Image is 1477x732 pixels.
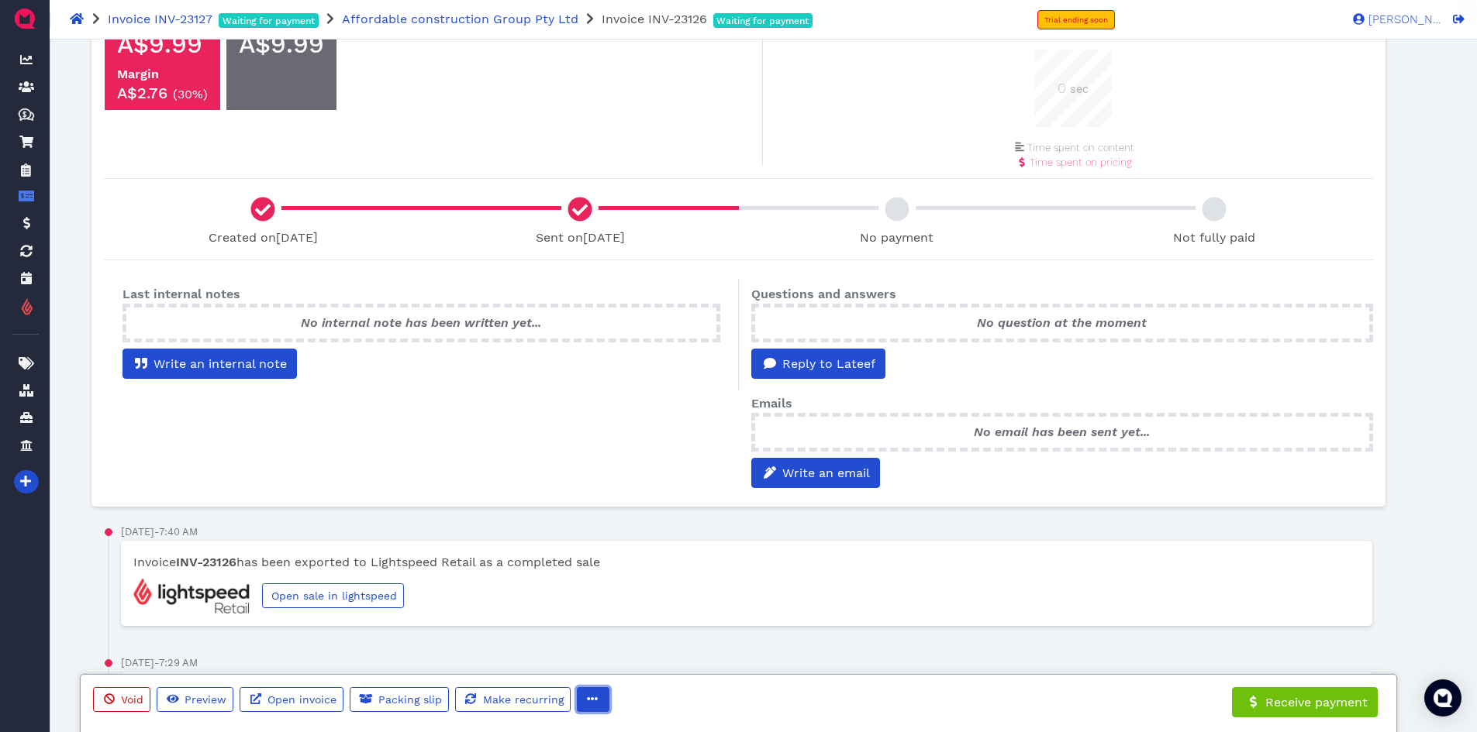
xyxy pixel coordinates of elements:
a: Invoice INV-23127Waiting for payment [108,12,319,26]
button: Receive payment [1232,687,1378,718]
a: Open sale in lightspeed [262,583,404,608]
span: Last internal notes [123,287,240,301]
span: Invoice INV-23126 [602,12,707,26]
span: Time spent on pricing [1030,156,1132,168]
span: Sent on [536,230,625,245]
a: Trial ending soon [1037,10,1115,29]
span: [DATE] [121,657,154,668]
span: Margin [117,67,159,81]
span: Waiting for payment [223,16,315,26]
span: Packing slip [376,693,442,706]
button: Reply to Lateef [751,349,885,379]
span: Void [119,693,143,706]
span: [DATE] [583,230,625,245]
button: Void [93,687,150,712]
span: Preview [182,693,226,706]
span: Invoice has been exported to Lightspeed Retail as a completed sale [133,555,600,569]
button: Write an email [751,458,880,488]
button: Write an internal note [123,349,297,379]
span: Open invoice [265,693,336,706]
span: [PERSON_NAME] [1365,14,1442,26]
span: 30% [178,87,203,101]
span: 7:29 AM [159,657,198,668]
div: - [121,524,198,540]
a: Affordable construction Group Pty Ltd [342,12,578,26]
span: Write an email [780,466,870,480]
span: Reply to Lateef [780,356,875,371]
span: Open sale in lightspeed [269,589,397,602]
span: Invoice INV-23127 [108,12,212,26]
div: Open Intercom Messenger [1424,679,1461,717]
span: [DATE] [276,230,318,245]
a: Open invoice [240,687,343,712]
span: Make recurring [481,693,564,706]
span: No question at the moment [977,315,1147,330]
span: Write an internal note [151,356,287,371]
img: QuoteM_icon_flat.png [12,6,37,31]
strong: INV-23126 [176,555,236,569]
span: Created on [209,230,318,245]
button: Preview [157,687,233,712]
span: Trial ending soon [1044,15,1108,24]
span: No internal note has been written yet... [301,315,541,330]
span: Emails [751,396,792,411]
span: Time spent on content [1027,142,1134,153]
div: - [121,655,198,671]
small: ( ) [173,87,208,101]
tspan: $ [22,110,27,118]
span: No payment [860,230,933,245]
img: lightspeed_flame_logo.png [20,297,34,317]
span: A$9.99 [239,29,324,59]
span: Waiting for payment [716,16,809,26]
button: Packing slip [350,687,449,712]
span: [DATE] [121,526,154,538]
span: Not fully paid [1173,230,1255,245]
span: 7:40 AM [159,526,198,538]
span: A$9.99 [117,29,202,59]
span: A$2.76 [117,84,167,102]
a: [PERSON_NAME] [1345,12,1442,26]
span: No email has been sent yet... [974,424,1150,439]
img: lightspeed_retail_logo.png [133,578,250,613]
button: Make recurring [455,687,571,712]
span: Questions and answers [751,287,896,301]
span: Receive payment [1263,695,1368,710]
